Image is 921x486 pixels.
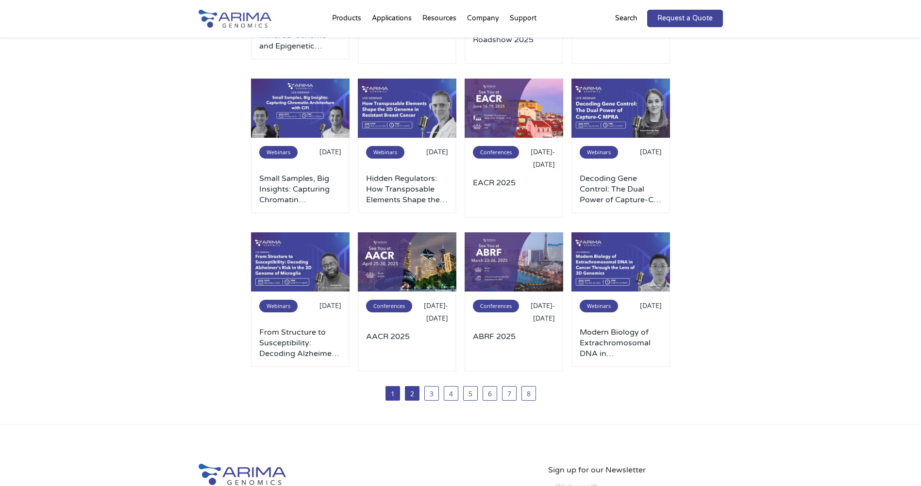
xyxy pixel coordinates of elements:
[531,301,555,323] span: [DATE]-[DATE]
[463,386,478,401] a: 5
[640,301,662,310] span: [DATE]
[580,24,662,56] a: CGC 2025
[251,79,350,138] img: July-2025-webinar-3-500x300.jpg
[521,386,536,401] a: 8
[571,232,670,292] img: March-2025-Webinar-1-500x300.jpg
[358,232,456,292] img: AACR-2025-500x300.jpg
[444,386,458,401] a: 4
[385,386,400,401] span: 1
[405,386,419,401] a: 2
[424,301,448,323] span: [DATE]-[DATE]
[571,79,670,138] img: Use-This-For-Webinar-Images-500x300.jpg
[647,10,723,27] a: Request a Quote
[473,300,519,312] span: Conferences
[366,300,412,312] span: Conferences
[580,173,662,205] a: Decoding Gene Control: The Dual Power of Capture-C MPRA
[259,173,341,205] a: Small Samples, Big Insights: Capturing Chromatin Architecture with CiFi
[251,232,350,292] img: May-9-2025-Webinar-2-500x300.jpg
[366,24,448,56] a: SOHO 2025
[424,386,439,401] a: 3
[640,147,662,156] span: [DATE]
[366,331,448,363] a: AACR 2025
[366,146,404,159] span: Webinars
[473,24,555,56] a: [US_STATE] Roadshow 2025
[473,146,519,159] span: Conferences
[483,386,497,401] a: 6
[502,386,517,401] a: 7
[259,327,341,359] a: From Structure to Susceptibility: Decoding Alzheimer’s Risk in the 3D Genome of [MEDICAL_DATA]
[580,146,618,159] span: Webinars
[473,178,555,210] a: EACR 2025
[465,79,563,138] img: website-thumbnail-image-500x300.jpg
[366,173,448,205] a: Hidden Regulators: How Transposable Elements Shape the 3D Genome in [GEOGRAPHIC_DATA] [MEDICAL_DATA]
[615,12,637,25] p: Search
[259,300,298,312] span: Webinars
[580,327,662,359] a: Modern Biology of Extrachromosomal DNA in [MEDICAL_DATA] Through the Lens of 3D Genomics
[319,301,341,310] span: [DATE]
[199,10,271,28] img: Arima-Genomics-logo
[580,300,618,312] span: Webinars
[473,331,555,363] a: ABRF 2025
[531,147,555,169] span: [DATE]-[DATE]
[426,147,448,156] span: [DATE]
[199,464,286,485] img: Arima-Genomics-logo
[259,146,298,159] span: Webinars
[319,147,341,156] span: [DATE]
[465,232,563,292] img: ABRF-2025-Arima--500x300.jpg
[358,79,456,138] img: Use-This-For-Webinar-Images-1-500x300.jpg
[548,464,723,476] p: Sign up for our Newsletter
